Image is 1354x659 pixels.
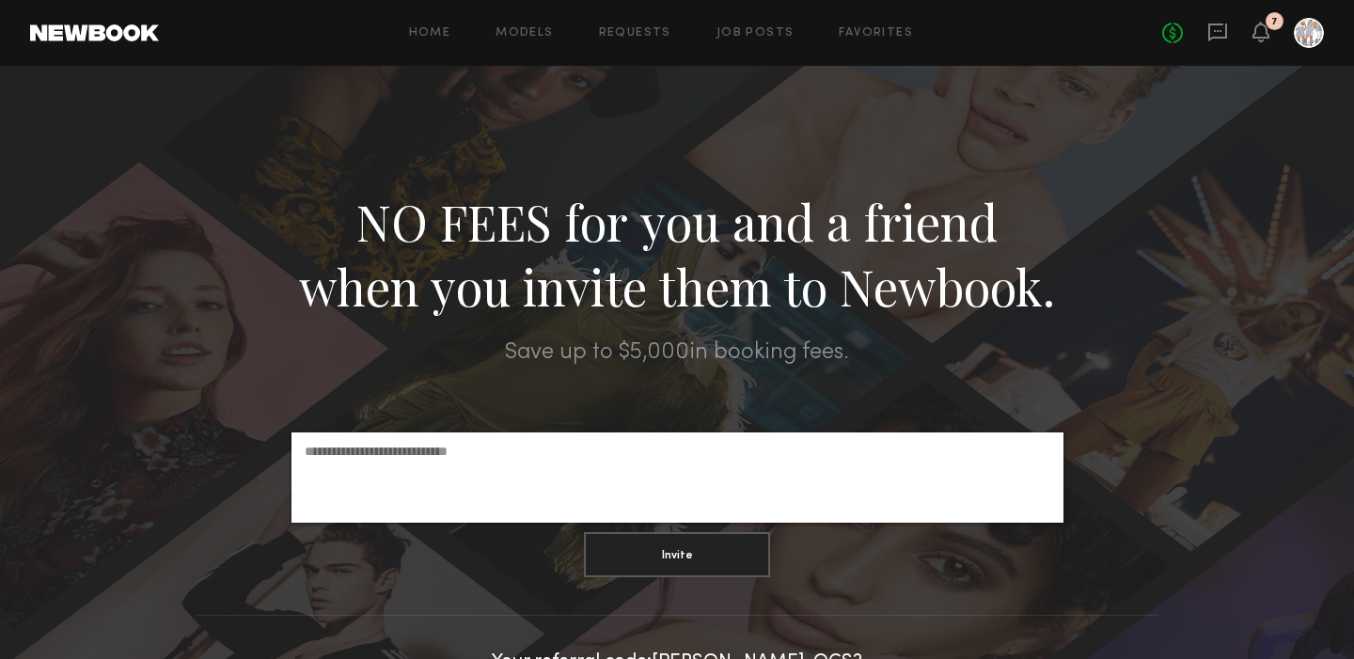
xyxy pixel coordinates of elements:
a: Home [409,27,451,39]
a: Favorites [839,27,913,39]
button: Invite [584,532,770,577]
a: Models [496,27,553,39]
a: Job Posts [716,27,795,39]
div: 7 [1271,17,1278,27]
a: Requests [599,27,671,39]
